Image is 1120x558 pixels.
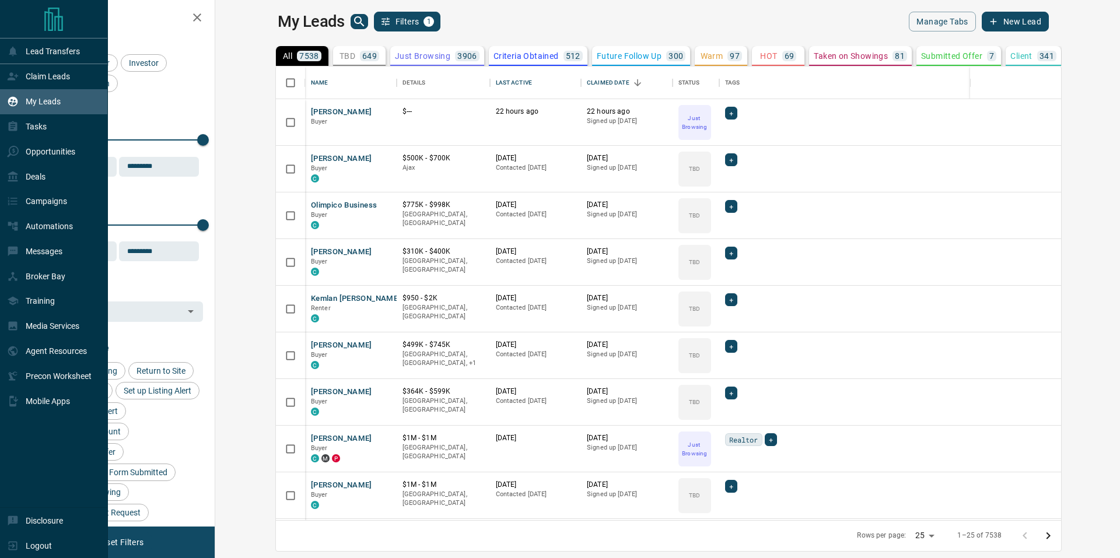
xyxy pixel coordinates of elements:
[587,340,667,350] p: [DATE]
[311,174,319,183] div: condos.ca
[587,396,667,406] p: Signed up [DATE]
[339,52,355,60] p: TBD
[311,491,328,499] span: Buyer
[725,387,737,399] div: +
[629,75,646,91] button: Sort
[311,408,319,416] div: condos.ca
[587,293,667,303] p: [DATE]
[765,433,777,446] div: +
[725,200,737,213] div: +
[425,17,433,26] span: 1
[125,58,163,68] span: Investor
[402,433,484,443] p: $1M - $1M
[496,480,576,490] p: [DATE]
[921,52,982,60] p: Submitted Offer
[457,52,477,60] p: 3906
[402,153,484,163] p: $500K - $700K
[395,52,450,60] p: Just Browsing
[311,387,372,398] button: [PERSON_NAME]
[982,12,1049,31] button: New Lead
[725,247,737,259] div: +
[402,490,484,508] p: [GEOGRAPHIC_DATA], [GEOGRAPHIC_DATA]
[760,52,777,60] p: HOT
[678,66,700,99] div: Status
[311,361,319,369] div: condos.ca
[769,434,773,445] span: +
[402,293,484,303] p: $950 - $2K
[729,154,733,166] span: +
[311,268,319,276] div: condos.ca
[311,340,372,351] button: [PERSON_NAME]
[496,350,576,359] p: Contacted [DATE]
[587,247,667,257] p: [DATE]
[321,454,330,462] div: mrloft.ca
[299,52,319,60] p: 7538
[311,107,372,118] button: [PERSON_NAME]
[1039,52,1054,60] p: 341
[311,454,319,462] div: condos.ca
[311,433,372,444] button: [PERSON_NAME]
[785,52,794,60] p: 69
[689,164,700,173] p: TBD
[121,54,167,72] div: Investor
[587,490,667,499] p: Signed up [DATE]
[1010,52,1032,60] p: Client
[397,66,490,99] div: Details
[587,163,667,173] p: Signed up [DATE]
[362,52,377,60] p: 649
[496,387,576,396] p: [DATE]
[183,303,199,320] button: Open
[120,386,195,395] span: Set up Listing Alert
[311,480,372,491] button: [PERSON_NAME]
[725,153,737,166] div: +
[496,490,576,499] p: Contacted [DATE]
[311,118,328,125] span: Buyer
[587,200,667,210] p: [DATE]
[668,52,683,60] p: 300
[332,454,340,462] div: property.ca
[490,66,582,99] div: Last Active
[587,443,667,452] p: Signed up [DATE]
[402,340,484,350] p: $499K - $745K
[957,531,1002,541] p: 1–25 of 7538
[311,247,372,258] button: [PERSON_NAME]
[402,200,484,210] p: $775K - $998K
[311,304,331,312] span: Renter
[581,66,673,99] div: Claimed Date
[587,350,667,359] p: Signed up [DATE]
[351,14,368,29] button: search button
[729,341,733,352] span: +
[729,387,733,399] span: +
[311,444,328,452] span: Buyer
[587,480,667,490] p: [DATE]
[701,52,723,60] p: Warm
[729,201,733,212] span: +
[132,366,190,375] span: Return to Site
[857,531,906,541] p: Rows per page:
[402,257,484,275] p: [GEOGRAPHIC_DATA], [GEOGRAPHIC_DATA]
[496,340,576,350] p: [DATE]
[730,52,740,60] p: 97
[283,52,292,60] p: All
[587,153,667,163] p: [DATE]
[1037,524,1060,548] button: Go to next page
[689,304,700,313] p: TBD
[496,433,576,443] p: [DATE]
[496,293,576,303] p: [DATE]
[402,66,426,99] div: Details
[909,12,975,31] button: Manage Tabs
[725,107,737,120] div: +
[311,200,377,211] button: Olimpico Business
[402,387,484,396] p: $364K - $599K
[89,532,151,552] button: Reset Filters
[725,293,737,306] div: +
[689,211,700,220] p: TBD
[587,117,667,126] p: Signed up [DATE]
[311,351,328,359] span: Buyer
[311,293,401,304] button: Kemlan [PERSON_NAME]
[496,66,532,99] div: Last Active
[725,480,737,493] div: +
[587,433,667,443] p: [DATE]
[689,258,700,266] p: TBD
[729,434,758,445] span: Realtor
